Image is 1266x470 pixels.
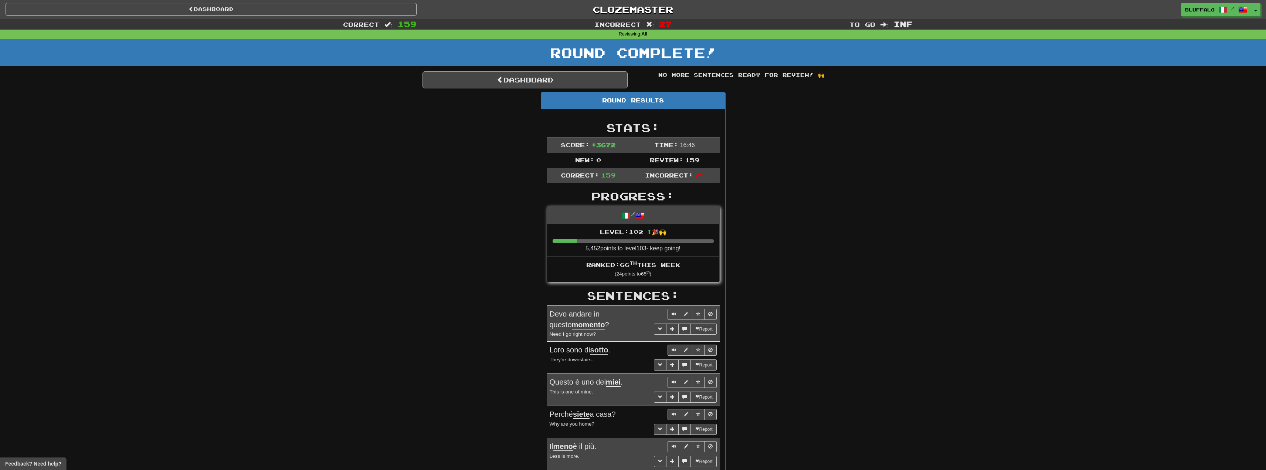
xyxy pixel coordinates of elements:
span: : [384,21,393,28]
button: Add sentence to collection [666,392,679,403]
strong: All [641,31,647,37]
u: miei [606,378,621,387]
span: 16 : 46 [680,142,695,148]
div: Sentence controls [668,309,717,320]
u: siete [573,410,590,419]
div: More sentence controls [654,456,716,467]
button: Edit sentence [680,309,692,320]
button: Report [690,359,716,371]
button: Report [690,424,716,435]
button: Toggle favorite [692,345,705,356]
sup: th [646,270,650,274]
span: Inf [894,20,913,28]
div: Sentence controls [668,441,717,452]
sup: th [629,260,637,266]
button: Toggle ignore [704,345,717,356]
span: : [646,21,654,28]
button: Add sentence to collection [666,324,679,335]
small: Need I go right now? [550,331,596,337]
button: Play sentence audio [668,377,680,388]
span: : [880,21,889,28]
button: Toggle grammar [654,392,666,403]
span: Loro sono di . [550,346,611,355]
small: Less is more. [550,453,580,459]
button: Toggle ignore [704,409,717,420]
span: Devo andare in questo ? [550,310,609,329]
div: More sentence controls [654,359,716,371]
span: Incorrect: [645,172,693,179]
button: Add sentence to collection [666,456,679,467]
span: Ranked: 66 this week [586,261,680,268]
h2: Progress: [547,190,720,202]
button: Toggle favorite [692,409,705,420]
button: Toggle grammar [654,324,666,335]
span: Correct [343,21,379,28]
div: Sentence controls [668,409,717,420]
div: / [547,206,719,224]
li: 5,452 points to level 103 - keep going! [547,224,719,257]
button: Report [690,456,716,467]
button: Toggle ignore [704,377,717,388]
span: 27 [659,20,672,28]
button: Toggle favorite [692,441,705,452]
button: Play sentence audio [668,309,680,320]
button: Report [690,392,716,403]
span: Score: [561,141,590,148]
small: ( 24 points to 65 ) [615,271,651,277]
button: Toggle grammar [654,456,666,467]
button: Play sentence audio [668,345,680,356]
small: Why are you home? [550,421,595,427]
span: 0 [596,156,601,163]
h1: Round Complete! [3,45,1263,60]
div: More sentence controls [654,324,716,335]
span: 159 [398,20,417,28]
span: New: [575,156,594,163]
span: Level: 102 [600,228,666,235]
u: momento [572,321,605,329]
span: Time: [654,141,678,148]
button: Toggle grammar [654,424,666,435]
u: meno [553,442,573,451]
span: + 3672 [591,141,615,148]
button: Edit sentence [680,441,692,452]
button: Toggle favorite [692,309,705,320]
button: Toggle favorite [692,377,705,388]
span: 159 [685,156,699,163]
div: Sentence controls [668,377,717,388]
div: No more sentences ready for review! 🙌 [639,71,844,79]
button: Toggle grammar [654,359,666,371]
small: They're downstairs. [550,357,593,362]
small: This is one of mine. [550,389,593,395]
button: Edit sentence [680,409,692,420]
u: sotto [590,346,608,355]
button: Edit sentence [680,377,692,388]
span: bluffalo [1185,6,1215,13]
a: Clozemaster [428,3,839,16]
span: Il è il più. [550,442,597,451]
span: To go [849,21,875,28]
button: Play sentence audio [668,441,680,452]
span: Questo è uno dei . [550,378,623,387]
div: Round Results [541,92,725,109]
span: Perché a casa? [550,410,616,419]
div: More sentence controls [654,424,716,435]
span: 159 [601,172,615,179]
button: Report [690,324,716,335]
button: Toggle ignore [704,441,717,452]
a: Dashboard [422,71,628,88]
button: Play sentence audio [668,409,680,420]
button: Add sentence to collection [666,424,679,435]
a: Dashboard [6,3,417,16]
a: bluffalo / [1181,3,1251,16]
div: Sentence controls [668,345,717,356]
span: Review: [650,156,683,163]
span: 27 [695,172,704,179]
div: More sentence controls [654,392,716,403]
h2: Sentences: [547,290,720,302]
h2: Stats: [547,122,720,134]
span: Open feedback widget [5,460,61,467]
button: Add sentence to collection [666,359,679,371]
span: ⬆🎉🙌 [643,228,666,235]
button: Toggle ignore [704,309,717,320]
span: / [1231,6,1235,11]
